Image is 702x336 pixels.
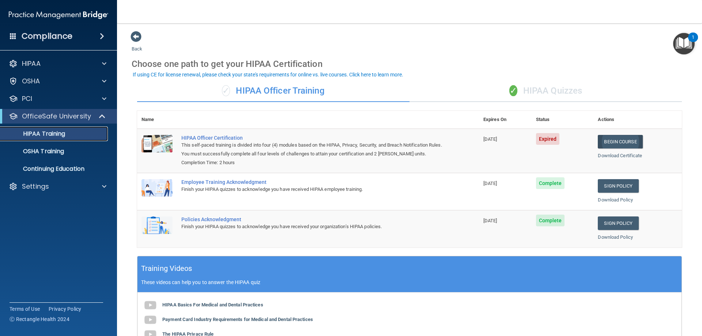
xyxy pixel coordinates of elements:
button: If using CE for license renewal, please check your state's requirements for online vs. live cours... [132,71,404,78]
a: Sign Policy [598,216,638,230]
p: PCI [22,94,32,103]
p: Settings [22,182,49,191]
div: 1 [692,37,694,47]
a: OfficeSafe University [9,112,106,121]
h4: Compliance [22,31,72,41]
div: Choose one path to get your HIPAA Certification [132,53,687,75]
a: Begin Course [598,135,642,148]
img: PMB logo [9,8,108,22]
p: OSHA [22,77,40,86]
span: Expired [536,133,560,145]
img: gray_youtube_icon.38fcd6cc.png [143,313,158,327]
p: Continuing Education [5,165,105,173]
th: Actions [593,111,682,129]
div: Policies Acknowledgment [181,216,442,222]
div: Employee Training Acknowledgment [181,179,442,185]
a: Back [132,37,142,52]
p: HIPAA [22,59,41,68]
div: Finish your HIPAA quizzes to acknowledge you have received your organization’s HIPAA policies. [181,222,442,231]
a: Download Policy [598,234,633,240]
div: If using CE for license renewal, please check your state's requirements for online vs. live cours... [133,72,403,77]
img: gray_youtube_icon.38fcd6cc.png [143,298,158,313]
a: Sign Policy [598,179,638,193]
a: HIPAA Officer Certification [181,135,442,141]
b: Payment Card Industry Requirements for Medical and Dental Practices [162,317,313,322]
span: [DATE] [483,181,497,186]
span: Ⓒ Rectangle Health 2024 [10,316,69,323]
button: Open Resource Center, 1 new notification [673,33,695,54]
p: OfficeSafe University [22,112,91,121]
a: HIPAA [9,59,106,68]
div: HIPAA Quizzes [409,80,682,102]
a: PCI [9,94,106,103]
th: Name [137,111,177,129]
iframe: Drift Widget Chat Controller [575,284,693,313]
th: Expires On [479,111,532,129]
span: [DATE] [483,136,497,142]
b: HIPAA Basics For Medical and Dental Practices [162,302,263,307]
a: Terms of Use [10,305,40,313]
a: OSHA [9,77,106,86]
th: Status [532,111,594,129]
a: Privacy Policy [49,305,82,313]
span: ✓ [509,85,517,96]
div: This self-paced training is divided into four (4) modules based on the HIPAA, Privacy, Security, ... [181,141,442,158]
div: Finish your HIPAA quizzes to acknowledge you have received HIPAA employee training. [181,185,442,194]
p: HIPAA Training [5,130,65,137]
div: Completion Time: 2 hours [181,158,442,167]
h5: Training Videos [141,262,192,275]
div: HIPAA Officer Training [137,80,409,102]
a: Download Certificate [598,153,642,158]
a: Download Policy [598,197,633,203]
p: OSHA Training [5,148,64,155]
a: Settings [9,182,106,191]
span: ✓ [222,85,230,96]
span: Complete [536,215,565,226]
span: Complete [536,177,565,189]
span: [DATE] [483,218,497,223]
p: These videos can help you to answer the HIPAA quiz [141,279,678,285]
